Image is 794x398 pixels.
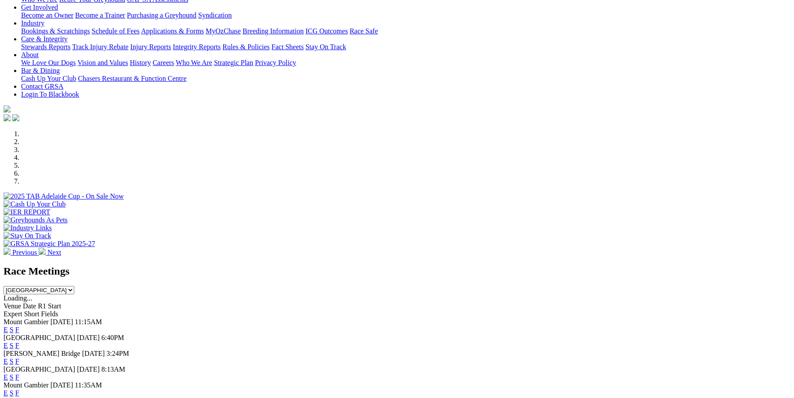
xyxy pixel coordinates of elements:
[23,302,36,310] span: Date
[4,373,8,381] a: E
[21,43,790,51] div: Care & Integrity
[72,43,128,51] a: Track Injury Rebate
[12,114,19,121] img: twitter.svg
[4,240,95,248] img: GRSA Strategic Plan 2025-27
[82,350,105,357] span: [DATE]
[10,342,14,349] a: S
[21,67,60,74] a: Bar & Dining
[21,75,76,82] a: Cash Up Your Club
[102,365,125,373] span: 8:13AM
[4,358,8,365] a: E
[243,27,304,35] a: Breeding Information
[173,43,221,51] a: Integrity Reports
[4,294,32,302] span: Loading...
[4,224,52,232] img: Industry Links
[75,318,102,326] span: 11:15AM
[106,350,129,357] span: 3:24PM
[77,59,128,66] a: Vision and Values
[4,232,51,240] img: Stay On Track
[305,27,348,35] a: ICG Outcomes
[4,208,50,216] img: IER REPORT
[130,59,151,66] a: History
[176,59,212,66] a: Who We Are
[255,59,296,66] a: Privacy Policy
[130,43,171,51] a: Injury Reports
[15,389,19,397] a: F
[4,248,11,255] img: chevron-left-pager-white.svg
[4,350,80,357] span: [PERSON_NAME] Bridge
[21,75,790,83] div: Bar & Dining
[77,365,100,373] span: [DATE]
[222,43,270,51] a: Rules & Policies
[21,4,58,11] a: Get Involved
[10,373,14,381] a: S
[41,310,58,318] span: Fields
[4,265,790,277] h2: Race Meetings
[4,326,8,333] a: E
[38,302,61,310] span: R1 Start
[4,249,39,256] a: Previous
[4,334,75,341] span: [GEOGRAPHIC_DATA]
[349,27,377,35] a: Race Safe
[75,11,125,19] a: Become a Trainer
[77,334,100,341] span: [DATE]
[10,326,14,333] a: S
[4,114,11,121] img: facebook.svg
[4,216,68,224] img: Greyhounds As Pets
[24,310,40,318] span: Short
[272,43,304,51] a: Fact Sheets
[141,27,204,35] a: Applications & Forms
[51,381,73,389] span: [DATE]
[91,27,139,35] a: Schedule of Fees
[15,358,19,365] a: F
[4,192,124,200] img: 2025 TAB Adelaide Cup - On Sale Now
[75,381,102,389] span: 11:35AM
[10,389,14,397] a: S
[4,105,11,112] img: logo-grsa-white.png
[21,59,76,66] a: We Love Our Dogs
[21,35,68,43] a: Care & Integrity
[78,75,186,82] a: Chasers Restaurant & Function Centre
[206,27,241,35] a: MyOzChase
[4,342,8,349] a: E
[15,342,19,349] a: F
[4,310,22,318] span: Expert
[21,43,70,51] a: Stewards Reports
[21,11,73,19] a: Become an Owner
[4,200,65,208] img: Cash Up Your Club
[10,358,14,365] a: S
[51,318,73,326] span: [DATE]
[15,373,19,381] a: F
[4,302,21,310] span: Venue
[4,381,49,389] span: Mount Gambier
[198,11,232,19] a: Syndication
[4,318,49,326] span: Mount Gambier
[15,326,19,333] a: F
[47,249,61,256] span: Next
[305,43,346,51] a: Stay On Track
[21,11,790,19] div: Get Involved
[39,248,46,255] img: chevron-right-pager-white.svg
[214,59,253,66] a: Strategic Plan
[39,249,61,256] a: Next
[21,19,44,27] a: Industry
[21,27,790,35] div: Industry
[21,51,39,58] a: About
[102,334,124,341] span: 6:40PM
[21,27,90,35] a: Bookings & Scratchings
[21,83,63,90] a: Contact GRSA
[4,365,75,373] span: [GEOGRAPHIC_DATA]
[21,59,790,67] div: About
[4,389,8,397] a: E
[127,11,196,19] a: Purchasing a Greyhound
[152,59,174,66] a: Careers
[21,90,79,98] a: Login To Blackbook
[12,249,37,256] span: Previous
